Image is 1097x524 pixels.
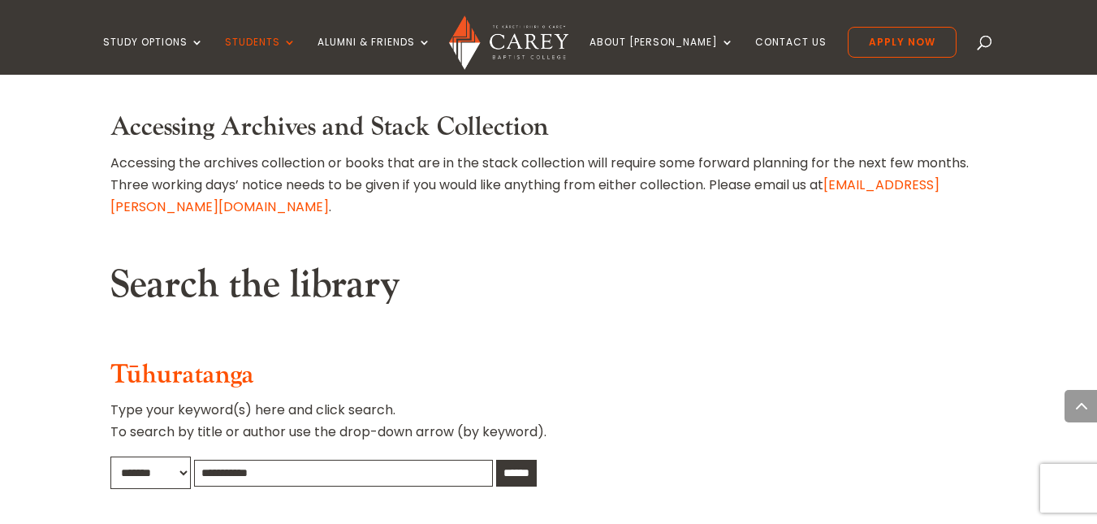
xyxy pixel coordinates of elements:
[110,360,987,399] h3: Tūhuratanga
[103,37,204,75] a: Study Options
[110,152,987,219] p: Accessing the archives collection or books that are in the stack collection will require some for...
[110,112,987,151] h3: Accessing Archives and Stack Collection
[449,15,568,70] img: Carey Baptist College
[110,399,987,456] p: Type your keyword(s) here and click search. To search by title or author use the drop-down arrow ...
[225,37,296,75] a: Students
[590,37,734,75] a: About [PERSON_NAME]
[110,262,987,317] h2: Search the library
[848,27,957,58] a: Apply Now
[755,37,827,75] a: Contact Us
[317,37,431,75] a: Alumni & Friends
